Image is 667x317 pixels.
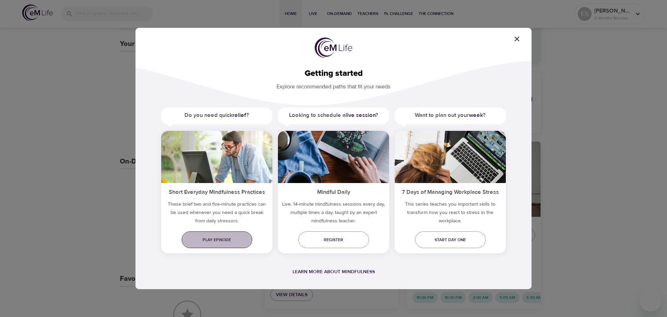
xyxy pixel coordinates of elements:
[278,183,389,200] h5: Mindful Daily
[421,236,480,244] span: Start day one
[304,236,363,244] span: Register
[161,183,272,200] h5: Short Everyday Mindfulness Practices
[415,231,486,248] a: Start day one
[278,200,389,228] p: Live, 14-minute mindfulness sessions every day, multiple times a day, taught by an expert mindful...
[147,79,520,91] p: Explore recommended paths that fit your needs
[298,231,369,248] a: Register
[293,269,375,275] a: Learn more about mindfulness
[278,108,389,123] h5: Looking to schedule a ?
[469,112,483,119] a: week
[395,200,506,228] p: This series teaches you important skills to transform how you react to stress in the workplace.
[315,38,352,58] img: logo
[187,236,247,244] span: Play episode
[278,131,389,183] img: ims
[161,131,272,183] img: ims
[147,69,520,79] h2: Getting started
[395,108,506,123] h5: Want to plan out your ?
[395,183,506,200] h5: 7 Days of Managing Workplace Stress
[161,200,272,228] h5: These brief two and five-minute practices can be used whenever you need a quick break from daily ...
[161,108,272,123] h5: Do you need quick ?
[232,112,246,119] a: relief
[182,231,252,248] a: Play episode
[346,112,376,119] a: live session
[395,131,506,183] img: ims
